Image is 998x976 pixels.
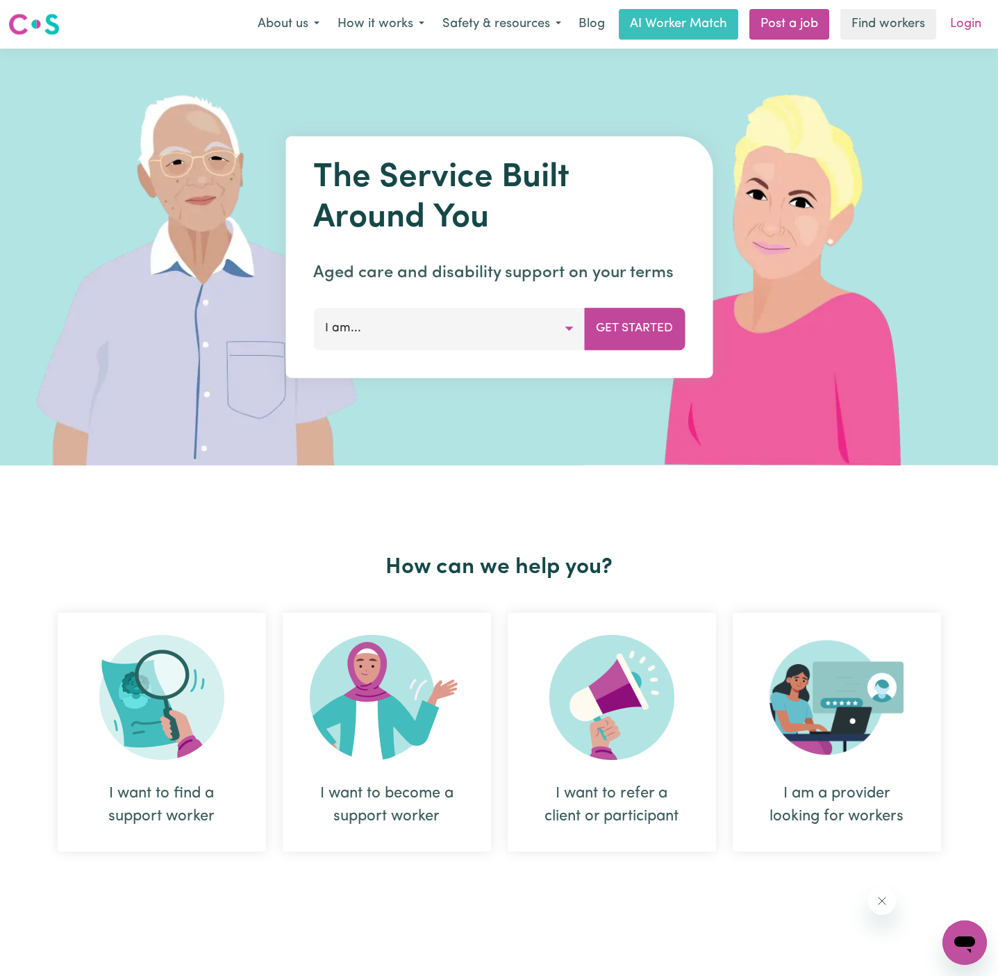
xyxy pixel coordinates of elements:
[91,782,233,828] div: I want to find a support worker
[8,8,60,40] a: Careseekers logo
[749,9,829,40] a: Post a job
[328,10,433,39] button: How it works
[8,10,84,21] span: Need any help?
[8,12,60,37] img: Careseekers logo
[840,9,936,40] a: Find workers
[770,635,904,760] img: Provider
[508,613,716,852] div: I want to refer a client or participant
[549,635,674,760] img: Refer
[313,158,685,238] h1: The Service Built Around You
[99,635,224,760] img: Search
[313,260,685,286] p: Aged care and disability support on your terms
[58,613,266,852] div: I want to find a support worker
[942,9,990,40] a: Login
[283,613,491,852] div: I want to become a support worker
[619,9,738,40] a: AI Worker Match
[733,613,941,852] div: I am a provider looking for workers
[433,10,570,39] button: Safety & resources
[541,782,683,828] div: I want to refer a client or participant
[868,887,896,915] iframe: Close message
[310,635,464,760] img: Become Worker
[249,10,328,39] button: About us
[584,308,685,349] button: Get Started
[570,9,613,40] a: Blog
[766,782,908,828] div: I am a provider looking for workers
[49,554,949,581] h2: How can we help you?
[316,782,458,828] div: I want to become a support worker
[942,920,987,965] iframe: Button to launch messaging window
[313,308,585,349] button: I am...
